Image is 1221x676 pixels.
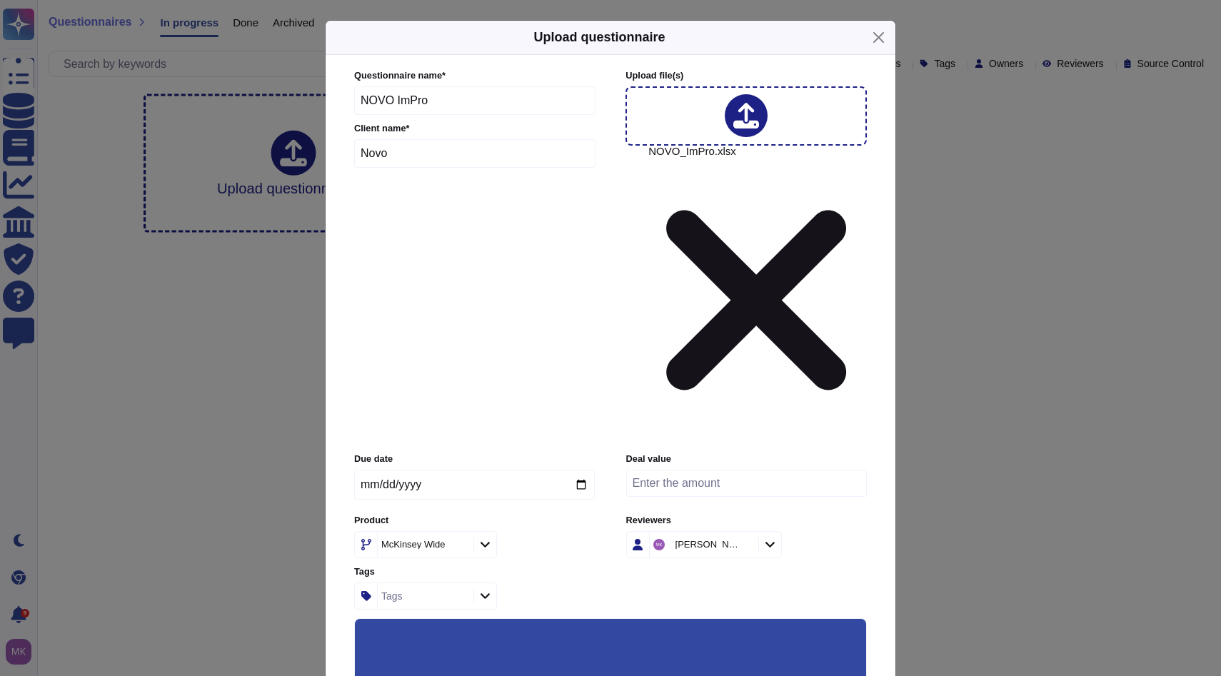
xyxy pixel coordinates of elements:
[675,540,741,549] div: [PERSON_NAME]
[354,139,596,168] input: Enter company name of the client
[625,70,683,81] span: Upload file (s)
[354,86,596,115] input: Enter questionnaire name
[626,470,867,497] input: Enter the amount
[381,591,403,601] div: Tags
[626,516,867,525] label: Reviewers
[354,567,595,577] label: Tags
[381,540,446,549] div: McKinsey Wide
[648,146,865,444] span: NOVO_ImPro.xlsx
[354,470,595,500] input: Due date
[868,26,890,49] button: Close
[354,71,596,81] label: Questionnaire name
[354,455,595,464] label: Due date
[626,455,867,464] label: Deal value
[354,516,595,525] label: Product
[354,124,596,133] label: Client name
[533,28,665,47] h5: Upload questionnaire
[653,539,665,550] img: user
